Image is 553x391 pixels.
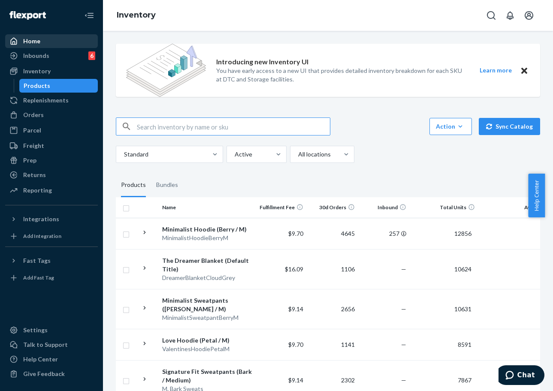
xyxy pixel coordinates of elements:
[255,197,307,218] th: Fulfillment Fee
[23,67,51,75] div: Inventory
[162,225,252,234] div: Minimalist Hoodie (Berry / M)
[429,118,472,135] button: Action
[23,326,48,334] div: Settings
[483,7,500,24] button: Open Search Box
[5,168,98,182] a: Returns
[454,376,475,384] span: 7867
[5,108,98,122] a: Orders
[5,123,98,137] a: Parcel
[159,197,255,218] th: Name
[23,141,44,150] div: Freight
[358,197,410,218] th: Inbound
[5,212,98,226] button: Integrations
[5,271,98,285] a: Add Fast Tag
[137,118,330,135] input: Search inventory by name or sku
[23,186,52,195] div: Reporting
[5,64,98,78] a: Inventory
[451,230,475,237] span: 12856
[288,341,303,348] span: $9.70
[401,376,406,384] span: —
[126,44,206,97] img: new-reports-banner-icon.82668bd98b6a51aee86340f2a7b77ae3.png
[410,197,478,218] th: Total Units
[162,274,252,282] div: DreamerBlanketCloudGrey
[110,3,163,28] ol: breadcrumbs
[216,57,308,67] p: Introducing new Inventory UI
[23,171,46,179] div: Returns
[297,150,298,159] input: All locations
[123,150,124,159] input: Standard
[307,289,358,329] td: 2656
[234,150,235,159] input: Active
[23,370,65,378] div: Give Feedback
[23,96,69,105] div: Replenishments
[520,7,538,24] button: Open account menu
[162,234,252,242] div: MinimalistHoodieBerryM
[117,10,156,20] a: Inventory
[23,126,41,135] div: Parcel
[24,81,50,90] div: Products
[216,66,464,84] p: You have early access to a new UI that provides detailed inventory breakdown for each SKU at DTC ...
[5,254,98,268] button: Fast Tags
[5,93,98,107] a: Replenishments
[479,118,540,135] button: Sync Catalog
[121,173,146,197] div: Products
[358,218,410,249] td: 257
[23,156,36,165] div: Prep
[23,37,40,45] div: Home
[23,355,58,364] div: Help Center
[5,183,98,197] a: Reporting
[162,367,252,385] div: Signature Fit Sweatpants (Bark / Medium)
[288,305,303,313] span: $9.14
[5,49,98,63] a: Inbounds6
[454,341,475,348] span: 8591
[307,249,358,289] td: 1106
[451,265,475,273] span: 10624
[519,65,530,76] button: Close
[474,65,517,76] button: Learn more
[528,174,545,217] button: Help Center
[499,365,544,387] iframe: Opens a widget where you can chat to one of our agents
[5,139,98,153] a: Freight
[162,296,252,313] div: Minimalist Sweatpants ([PERSON_NAME] / M)
[288,230,303,237] span: $9.70
[401,265,406,273] span: —
[5,153,98,167] a: Prep
[23,232,61,240] div: Add Integration
[307,329,358,360] td: 1141
[23,256,51,265] div: Fast Tags
[5,352,98,366] a: Help Center
[5,229,98,243] a: Add Integration
[401,305,406,313] span: —
[23,215,59,223] div: Integrations
[23,340,68,349] div: Talk to Support
[156,173,178,197] div: Bundles
[5,338,98,352] button: Talk to Support
[5,367,98,381] button: Give Feedback
[23,274,54,281] div: Add Fast Tag
[288,376,303,384] span: $9.14
[5,323,98,337] a: Settings
[23,51,49,60] div: Inbounds
[401,341,406,348] span: —
[19,79,98,93] a: Products
[5,34,98,48] a: Home
[162,345,252,353] div: ValentinesHoodiePetalM
[502,7,519,24] button: Open notifications
[436,122,465,131] div: Action
[285,265,303,273] span: $16.09
[162,336,252,345] div: Love Hoodie (Petal / M)
[451,305,475,313] span: 10631
[81,7,98,24] button: Close Navigation
[162,256,252,274] div: The Dreamer Blanket (Default Title)
[162,313,252,322] div: MinimalistSweatpantBerryM
[307,197,358,218] th: 30d Orders
[307,218,358,249] td: 4645
[88,51,95,60] div: 6
[23,111,44,119] div: Orders
[9,11,46,20] img: Flexport logo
